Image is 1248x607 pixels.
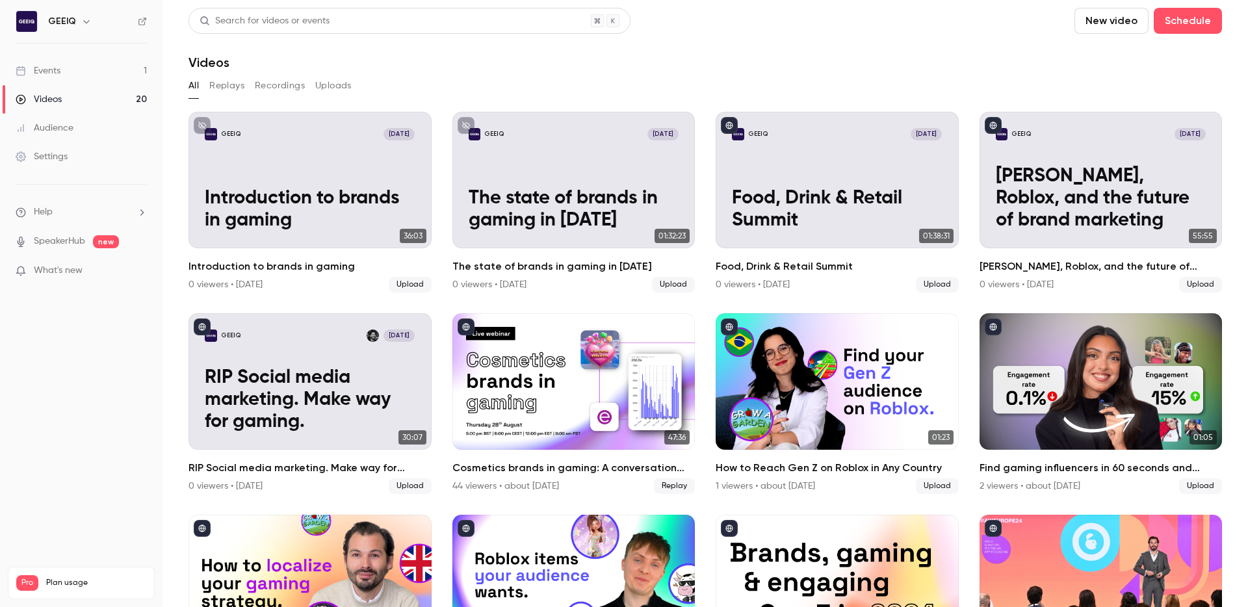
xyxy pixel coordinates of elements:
button: Replays [209,75,244,96]
p: GEEIQ [1011,130,1032,138]
span: 55:55 [1189,229,1217,243]
div: 2 viewers • about [DATE] [980,480,1080,493]
p: GEEIQ [748,130,768,138]
li: The state of brands in gaming in 2024 [452,112,695,292]
a: Paris Hilton, Roblox, and the future of brand marketingGEEIQ[DATE][PERSON_NAME], Roblox, and the ... [980,112,1223,292]
h2: Cosmetics brands in gaming: A conversation with essence cosmetics [452,460,695,476]
span: Upload [1179,277,1222,292]
span: 47:36 [664,430,690,445]
span: [DATE] [911,128,942,140]
p: GEEIQ [484,130,504,138]
span: Upload [652,277,695,292]
li: How to Reach Gen Z on Roblox in Any Country [716,313,959,494]
img: Paris Hilton, Roblox, and the future of brand marketing [996,128,1008,140]
div: 0 viewers • [DATE] [188,480,263,493]
h2: [PERSON_NAME], Roblox, and the future of brand marketing [980,259,1223,274]
li: RIP Social media marketing. Make way for gaming. [188,313,432,494]
h1: Videos [188,55,229,70]
span: [DATE] [647,128,679,140]
div: 1 viewers • about [DATE] [716,480,815,493]
span: [DATE] [1175,128,1206,140]
img: Food, Drink & Retail Summit [732,128,744,140]
span: Upload [916,277,959,292]
div: 44 viewers • about [DATE] [452,480,559,493]
button: published [458,318,474,335]
img: The state of brands in gaming in 2024 [469,128,481,140]
span: Upload [1179,478,1222,494]
a: RIP Social media marketing. Make way for gaming. GEEIQCharles Hambro[DATE]RIP Social media market... [188,313,432,494]
li: Cosmetics brands in gaming: A conversation with essence cosmetics [452,313,695,494]
li: Introduction to brands in gaming [188,112,432,292]
button: unpublished [458,117,474,134]
button: published [721,318,738,335]
li: Food, Drink & Retail Summit [716,112,959,292]
img: GEEIQ [16,11,37,32]
p: RIP Social media marketing. Make way for gaming. [205,367,415,433]
span: 01:38:31 [919,229,954,243]
span: 30:07 [398,430,426,445]
button: Recordings [255,75,305,96]
p: Introduction to brands in gaming [205,188,415,232]
button: published [194,318,211,335]
p: GEEIQ [221,130,241,138]
div: Search for videos or events [200,14,330,28]
div: Videos [16,93,62,106]
div: 0 viewers • [DATE] [452,278,526,291]
a: 47:36Cosmetics brands in gaming: A conversation with essence cosmetics44 viewers • about [DATE]Re... [452,313,695,494]
div: 0 viewers • [DATE] [980,278,1054,291]
span: Pro [16,575,38,591]
img: Charles Hambro [367,329,379,342]
button: unpublished [194,117,211,134]
h2: Food, Drink & Retail Summit [716,259,959,274]
p: [PERSON_NAME], Roblox, and the future of brand marketing [996,166,1206,232]
span: Plan usage [46,578,146,588]
button: Schedule [1154,8,1222,34]
div: Events [16,64,60,77]
button: published [721,117,738,134]
button: published [458,520,474,537]
a: 01:23How to Reach Gen Z on Roblox in Any Country1 viewers • about [DATE]Upload [716,313,959,494]
button: Uploads [315,75,352,96]
li: Find gaming influencers in 60 seconds and reach a billion-dollar audience [980,313,1223,494]
span: Upload [389,478,432,494]
img: RIP Social media marketing. Make way for gaming. [205,329,217,342]
span: [DATE] [383,329,415,342]
h6: GEEIQ [48,15,76,28]
button: published [194,520,211,537]
div: Audience [16,122,73,135]
li: help-dropdown-opener [16,205,147,219]
span: 01:23 [928,430,954,445]
button: published [985,520,1002,537]
a: 01:05Find gaming influencers in 60 seconds and reach a billion-dollar audience2 viewers • about [... [980,313,1223,494]
h2: How to Reach Gen Z on Roblox in Any Country [716,460,959,476]
p: The state of brands in gaming in [DATE] [469,188,679,232]
button: published [985,117,1002,134]
a: The state of brands in gaming in 2024GEEIQ[DATE]The state of brands in gaming in [DATE]01:32:23Th... [452,112,695,292]
span: Replay [654,478,695,494]
button: published [721,520,738,537]
span: Upload [916,478,959,494]
iframe: Noticeable Trigger [131,265,147,277]
button: published [985,318,1002,335]
span: [DATE] [383,128,415,140]
span: 36:03 [400,229,426,243]
h2: Introduction to brands in gaming [188,259,432,274]
a: Food, Drink & Retail SummitGEEIQ[DATE]Food, Drink & Retail Summit01:38:31Food, Drink & Retail Sum... [716,112,959,292]
p: GEEIQ [221,331,241,340]
a: Introduction to brands in gamingGEEIQ[DATE]Introduction to brands in gaming36:03Introduction to b... [188,112,432,292]
span: Help [34,205,53,219]
li: Paris Hilton, Roblox, and the future of brand marketing [980,112,1223,292]
span: Upload [389,277,432,292]
img: Introduction to brands in gaming [205,128,217,140]
h2: RIP Social media marketing. Make way for gaming. [188,460,432,476]
button: All [188,75,199,96]
h2: Find gaming influencers in 60 seconds and reach a billion-dollar audience [980,460,1223,476]
h2: The state of brands in gaming in [DATE] [452,259,695,274]
span: What's new [34,264,83,278]
p: Food, Drink & Retail Summit [732,188,942,232]
div: Settings [16,150,68,163]
button: New video [1074,8,1149,34]
section: Videos [188,8,1222,599]
div: 0 viewers • [DATE] [716,278,790,291]
a: SpeakerHub [34,235,85,248]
